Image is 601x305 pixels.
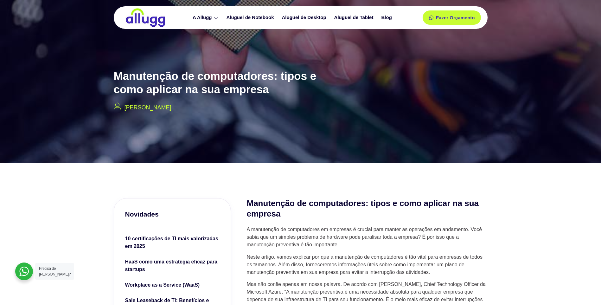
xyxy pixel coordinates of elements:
[331,12,378,23] a: Aluguel de Tablet
[125,281,220,290] a: Workplace as a Service (WaaS)
[125,103,171,112] p: [PERSON_NAME]
[436,15,475,20] span: Fazer Orçamento
[39,266,71,276] span: Precisa de [PERSON_NAME]?
[125,210,220,219] h3: Novidades
[247,226,488,249] p: A manutenção de computadores em empresas é crucial para manter as operações em andamento. Você sa...
[189,12,223,23] a: A Allugg
[247,253,488,276] p: Neste artigo, vamos explicar por que a manutenção de computadores é tão vital para empresas de to...
[247,198,488,220] h2: Manutenção de computadores: tipos e como aplicar na sua empresa
[279,12,331,23] a: Aluguel de Desktop
[125,258,220,275] a: HaaS como uma estratégia eficaz para startups
[223,12,279,23] a: Aluguel de Notebook
[569,275,601,305] iframe: Chat Widget
[125,235,220,252] a: 10 certificações de TI mais valorizadas em 2025
[423,10,481,25] a: Fazer Orçamento
[114,69,316,96] h2: Manutenção de computadores: tipos e como aplicar na sua empresa
[125,8,166,27] img: locação de TI é Allugg
[378,12,396,23] a: Blog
